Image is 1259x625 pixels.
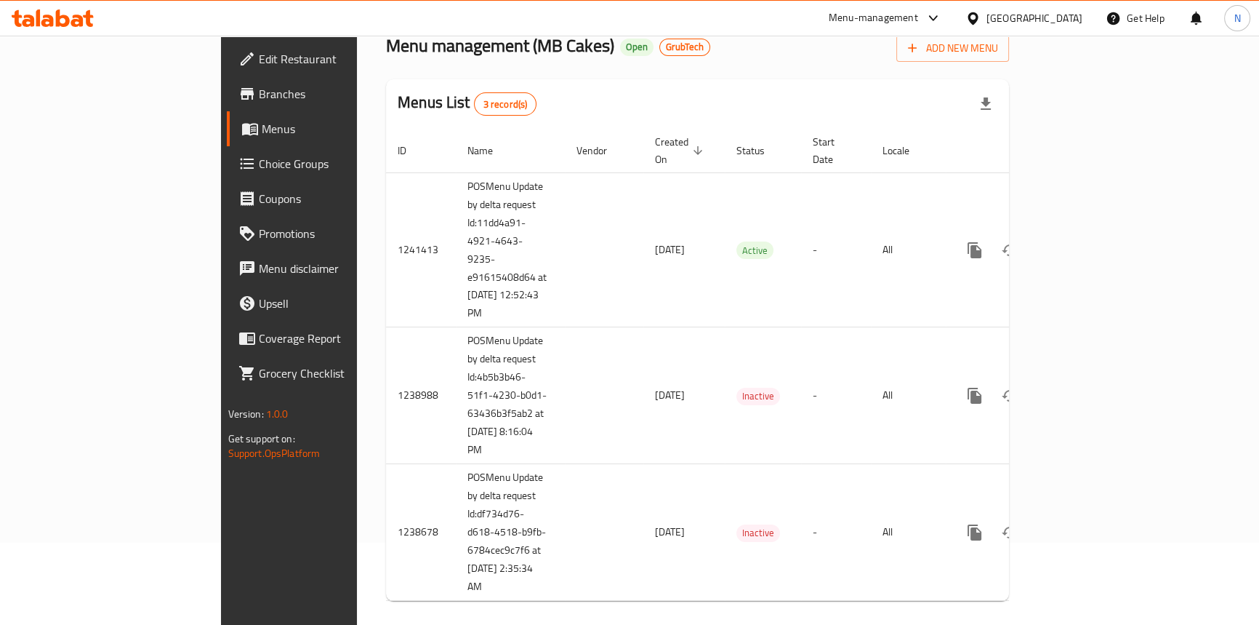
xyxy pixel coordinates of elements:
span: Add New Menu [908,39,997,57]
a: Branches [227,76,431,111]
a: Grocery Checklist [227,356,431,391]
button: more [957,515,992,550]
table: enhanced table [386,129,1109,602]
div: Inactive [736,525,780,542]
div: Open [620,39,653,56]
td: All [871,172,946,327]
span: Open [620,41,653,53]
a: Coupons [227,181,431,216]
span: Inactive [736,525,780,541]
td: - [801,464,871,601]
button: more [957,233,992,268]
td: All [871,327,946,464]
span: [DATE] [655,386,685,405]
h2: Menus List [398,92,536,116]
div: Inactive [736,388,780,405]
span: Created On [655,133,707,168]
td: - [801,327,871,464]
a: Promotions [227,216,431,251]
a: Menu disclaimer [227,251,431,286]
a: Edit Restaurant [227,41,431,76]
button: Add New Menu [896,35,1009,62]
span: Grocery Checklist [259,365,419,382]
div: [GEOGRAPHIC_DATA] [986,10,1082,26]
span: [DATE] [655,240,685,259]
span: Branches [259,85,419,103]
td: All [871,464,946,601]
span: 1.0.0 [266,405,289,423]
span: GrubTech [660,41,709,53]
span: [DATE] [655,522,685,541]
a: Upsell [227,286,431,321]
div: Export file [968,87,1003,122]
span: Vendor [576,142,626,159]
span: ID [398,142,425,159]
th: Actions [946,129,1109,173]
div: Active [736,242,773,259]
span: Menus [262,120,419,138]
span: Choice Groups [259,155,419,172]
span: Name [467,142,512,159]
span: Start Date [813,133,853,168]
a: Choice Groups [227,146,431,181]
div: Menu-management [829,9,918,27]
td: - [801,172,871,327]
td: POSMenu Update by delta request Id:df734d76-d618-4518-b9fb-6784cec9c7f6 at [DATE] 2:35:34 AM [456,464,565,601]
a: Support.OpsPlatform [228,444,321,463]
span: Upsell [259,295,419,312]
td: POSMenu Update by delta request Id:4b5b3b46-51f1-4230-b0d1-63436b3f5ab2 at [DATE] 8:16:04 PM [456,327,565,464]
td: POSMenu Update by delta request Id:11dd4a91-4921-4643-9235-e91615408d64 at [DATE] 12:52:43 PM [456,172,565,327]
span: Menu disclaimer [259,260,419,277]
span: Inactive [736,388,780,405]
span: Edit Restaurant [259,50,419,68]
button: Change Status [992,378,1027,413]
span: Menu management ( MB Cakes ) [386,29,614,62]
span: Coverage Report [259,330,419,347]
span: Promotions [259,225,419,242]
span: Locale [882,142,928,159]
span: N [1234,10,1240,26]
a: Coverage Report [227,321,431,356]
span: 3 record(s) [475,97,536,111]
span: Status [736,142,784,159]
span: Get support on: [228,429,295,448]
button: more [957,378,992,413]
span: Active [736,242,773,259]
button: Change Status [992,515,1027,550]
span: Version: [228,405,264,423]
button: Change Status [992,233,1027,268]
span: Coupons [259,190,419,207]
a: Menus [227,111,431,146]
